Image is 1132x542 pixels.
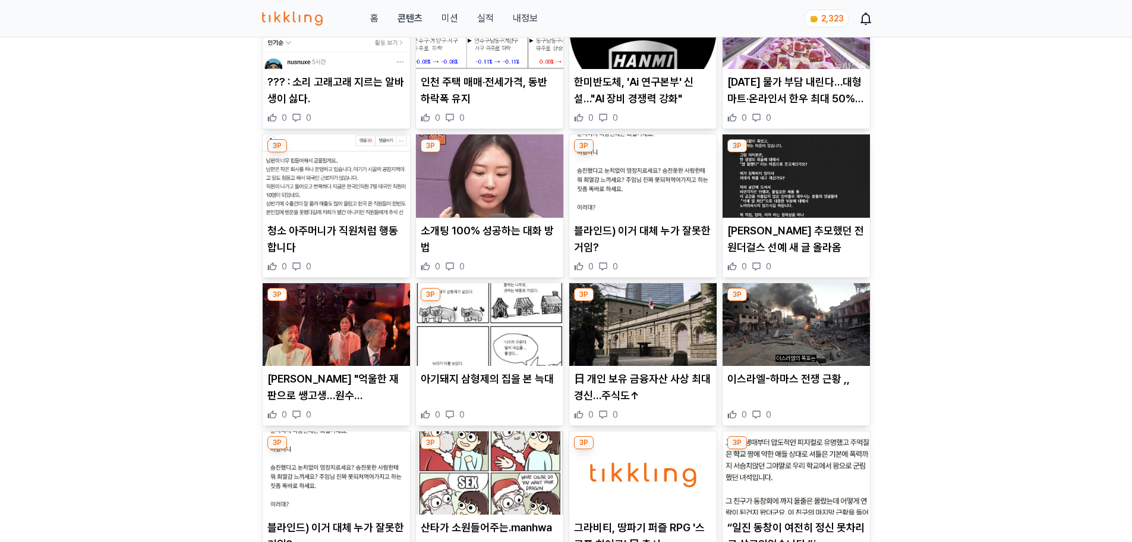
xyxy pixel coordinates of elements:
[421,74,559,107] p: 인천 주택 매매‧전세가격, 동반 하락폭 유지
[282,112,287,124] span: 0
[415,134,564,278] div: 3P 소개팅 100% 성공하는 대화 방법 소개팅 100% 성공하는 대화 방법 0 0
[398,11,422,26] a: 콘텐츠
[742,409,747,421] span: 0
[421,139,440,152] div: 3P
[574,371,712,404] p: 日 개인 보유 금융자산 사상 최대 경신…주식도↑
[263,431,410,515] img: 블라인드) 이거 대체 누가 잘못한거임?
[435,409,440,421] span: 0
[588,409,594,421] span: 0
[569,431,717,515] img: 그라비티, 땅파기 퍼즐 RPG '스코프 히어로' 日 출시
[513,11,538,26] a: 내정보
[727,223,865,256] p: [PERSON_NAME] 추모했던 전 원더걸스 선예 새 글 올라옴
[370,11,379,26] a: 홈
[459,261,465,272] span: 0
[263,283,410,366] img: 최민희 "억울한 재판으로 쌩고생…원수 박근혜와 조희대가 내 앞에"
[742,112,747,124] span: 0
[442,11,458,26] button: 미션
[435,112,440,124] span: 0
[477,11,494,26] a: 실적
[809,14,819,24] img: coin
[722,134,871,278] div: 3P 찰리 커크 추모했던 전 원더걸스 선예 새 글 올라옴 [PERSON_NAME] 추모했던 전 원더걸스 선예 새 글 올라옴 0 0
[282,261,287,272] span: 0
[421,436,440,449] div: 3P
[574,223,712,256] p: 블라인드) 이거 대체 누가 잘못한거임?
[421,223,559,256] p: 소개팅 100% 성공하는 대화 방법
[262,134,411,278] div: 3P 청소 아주머니가 직원처럼 행동합니다 청소 아주머니가 직원처럼 행동합니다 0 0
[459,409,465,421] span: 0
[613,409,618,421] span: 0
[267,223,405,256] p: 청소 아주머니가 직원처럼 행동합니다
[574,139,594,152] div: 3P
[263,134,410,218] img: 청소 아주머니가 직원처럼 행동합니다
[723,431,870,515] img: “일진 동창이 여전히 정신 못차리고 살고있었습니다.”.jpg,,
[569,283,717,366] img: 日 개인 보유 금융자산 사상 최대 경신…주식도↑
[574,74,712,107] p: 한미반도체, 'Ai 연구본부' 신설…"AI 장비 경쟁력 강화"
[267,436,287,449] div: 3P
[421,371,559,387] p: 아기돼지 삼형제의 집을 본 늑대
[267,288,287,301] div: 3P
[804,10,847,27] a: coin 2,323
[727,371,865,387] p: 이스라엘-하마스 전쟁 근황 ,,
[435,261,440,272] span: 0
[267,74,405,107] p: ??? : 소리 고래고래 지르는 알바생이 싫다.
[416,134,563,218] img: 소개팅 100% 성공하는 대화 방법
[421,288,440,301] div: 3P
[421,519,559,536] p: 산타가 소원들어주는.manhwa
[459,112,465,124] span: 0
[574,436,594,449] div: 3P
[569,283,717,427] div: 3P 日 개인 보유 금융자산 사상 최대 경신…주식도↑ 日 개인 보유 금융자산 사상 최대 경신…주식도↑ 0 0
[415,283,564,427] div: 3P 아기돼지 삼형제의 집을 본 늑대 아기돼지 삼형제의 집을 본 늑대 0 0
[416,431,563,515] img: 산타가 소원들어주는.manhwa
[727,74,865,107] p: [DATE] 물가 부담 내린다…대형마트·온라인서 한우 최대 50% 할인
[262,283,411,427] div: 3P 최민희 "억울한 재판으로 쌩고생…원수 박근혜와 조희대가 내 앞에" [PERSON_NAME] "억울한 재판으로 쌩고생…원수 [PERSON_NAME]와 [PERSON_NAM...
[588,112,594,124] span: 0
[569,134,717,218] img: 블라인드) 이거 대체 누가 잘못한거임?
[282,409,287,421] span: 0
[306,261,311,272] span: 0
[267,139,287,152] div: 3P
[262,11,323,26] img: 티끌링
[722,283,871,427] div: 3P 이스라엘-하마스 전쟁 근황 ,, 이스라엘-하마스 전쟁 근황 ,, 0 0
[569,134,717,278] div: 3P 블라인드) 이거 대체 누가 잘못한거임? 블라인드) 이거 대체 누가 잘못한거임? 0 0
[742,261,747,272] span: 0
[727,288,747,301] div: 3P
[766,261,771,272] span: 0
[306,409,311,421] span: 0
[723,283,870,366] img: 이스라엘-하마스 전쟁 근황 ,,
[727,139,747,152] div: 3P
[613,112,618,124] span: 0
[727,436,747,449] div: 3P
[766,409,771,421] span: 0
[416,283,563,366] img: 아기돼지 삼형제의 집을 본 늑대
[588,261,594,272] span: 0
[306,112,311,124] span: 0
[821,14,844,23] span: 2,323
[574,288,594,301] div: 3P
[267,371,405,404] p: [PERSON_NAME] "억울한 재판으로 쌩고생…원수 [PERSON_NAME]와 [PERSON_NAME]가 내 앞에"
[766,112,771,124] span: 0
[613,261,618,272] span: 0
[723,134,870,218] img: 찰리 커크 추모했던 전 원더걸스 선예 새 글 올라옴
